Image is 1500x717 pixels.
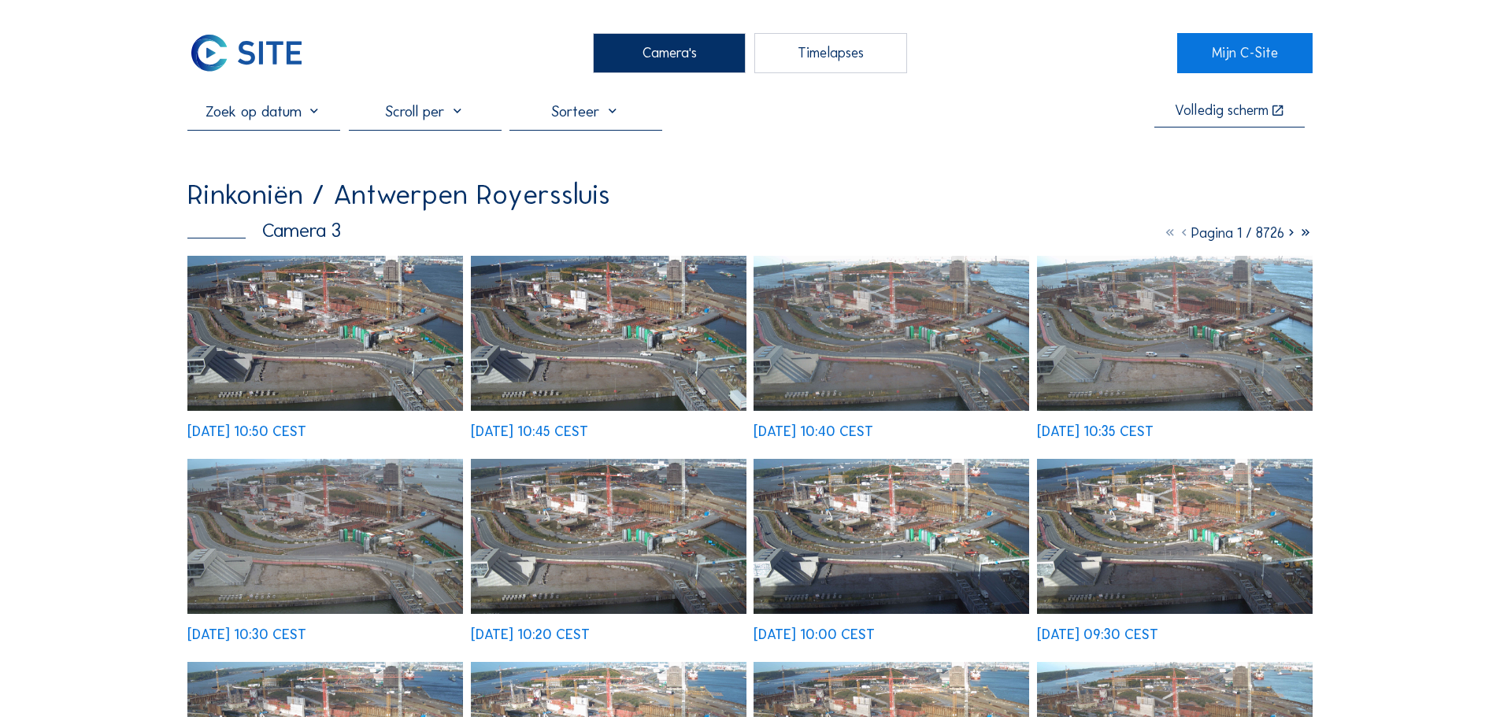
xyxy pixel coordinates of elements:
img: image_53193143 [754,459,1029,614]
img: image_53194146 [471,256,746,411]
img: image_53192733 [1037,459,1313,614]
div: [DATE] 10:45 CEST [471,425,588,439]
img: C-SITE Logo [187,33,306,72]
div: Camera 3 [187,221,341,241]
div: Timelapses [754,33,907,72]
div: [DATE] 10:20 CEST [471,628,590,642]
div: Volledig scherm [1175,104,1269,119]
div: [DATE] 10:00 CEST [754,628,875,642]
a: Mijn C-Site [1177,33,1312,72]
div: [DATE] 10:50 CEST [187,425,306,439]
div: [DATE] 10:30 CEST [187,628,306,642]
img: image_53194002 [754,256,1029,411]
span: Pagina 1 / 8726 [1191,224,1284,242]
div: [DATE] 09:30 CEST [1037,628,1158,642]
div: Camera's [593,33,746,72]
div: [DATE] 10:40 CEST [754,425,873,439]
img: image_53193841 [1037,256,1313,411]
img: image_53193164 [471,459,746,614]
img: image_53193792 [187,459,463,614]
div: [DATE] 10:35 CEST [1037,425,1154,439]
img: image_53194302 [187,256,463,411]
input: Zoek op datum 󰅀 [187,102,340,120]
div: Rinkoniën / Antwerpen Royerssluis [187,180,610,209]
a: C-SITE Logo [187,33,322,72]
